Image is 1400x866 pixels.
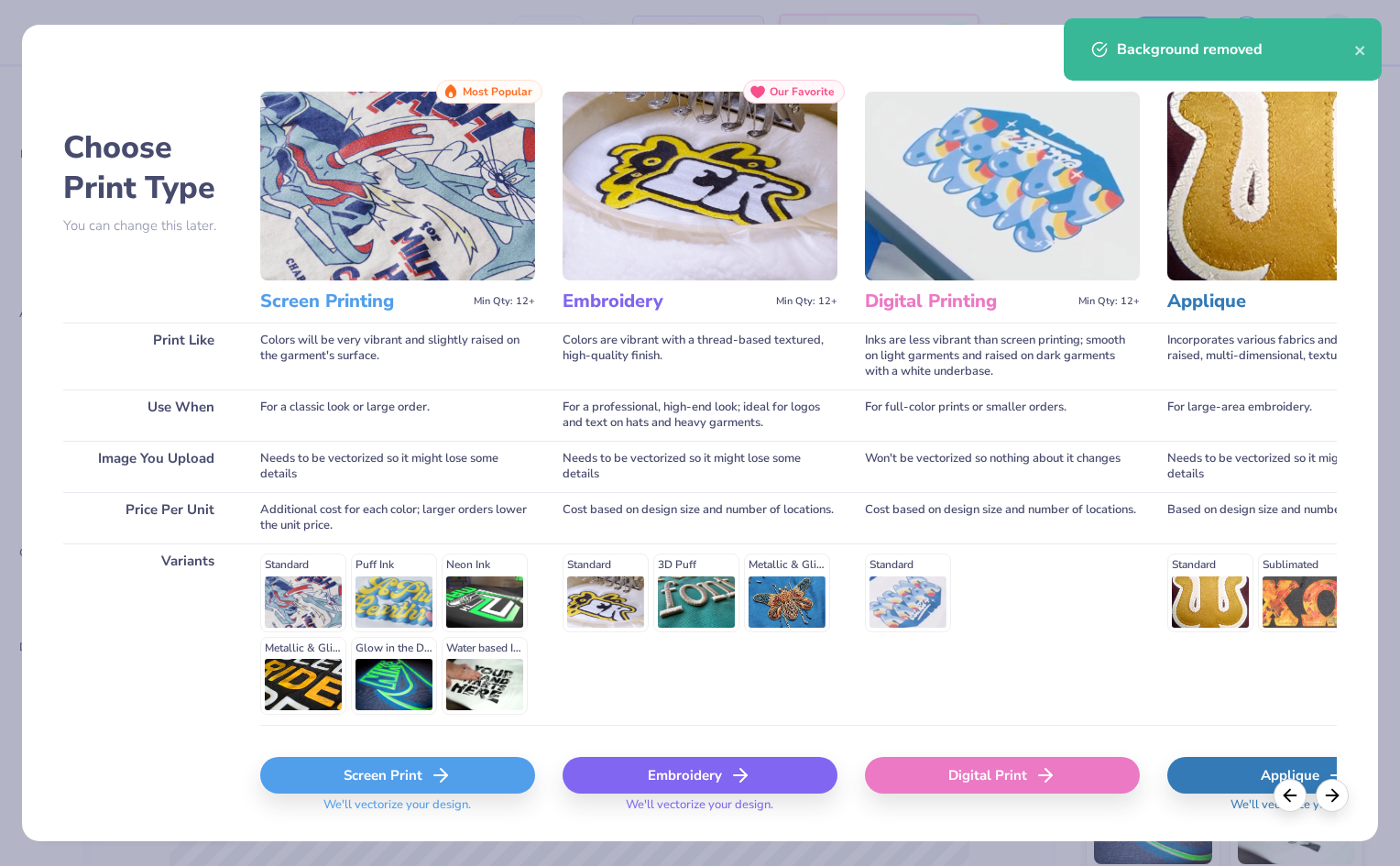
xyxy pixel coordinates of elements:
span: Most Popular [463,85,532,98]
div: Won't be vectorized so nothing about it changes [865,441,1140,492]
div: For full-color prints or smaller orders. [865,389,1140,441]
div: Needs to be vectorized so it might lose some details [563,441,837,492]
div: Background removed [1117,38,1354,60]
div: Image You Upload [63,441,233,492]
h3: Applique [1167,290,1373,313]
img: Embroidery [563,92,837,280]
p: You can change this later. [63,218,233,234]
button: close [1354,38,1367,60]
span: We'll vectorize your design. [618,797,781,824]
div: Colors will be very vibrant and slightly raised on the garment's surface. [260,323,535,389]
div: For a classic look or large order. [260,389,535,441]
div: Digital Print [865,757,1140,794]
h3: Embroidery [563,290,769,313]
img: Screen Printing [260,92,535,280]
div: Additional cost for each color; larger orders lower the unit price. [260,492,535,543]
div: Print Like [63,323,233,389]
h3: Digital Printing [865,290,1071,313]
div: Needs to be vectorized so it might lose some details [260,441,535,492]
span: Our Favorite [770,85,835,98]
span: Min Qty: 12+ [474,295,535,308]
div: Inks are less vibrant than screen printing; smooth on light garments and raised on dark garments ... [865,323,1140,389]
div: For a professional, high-end look; ideal for logos and text on hats and heavy garments. [563,389,837,441]
span: Min Qty: 12+ [1078,295,1140,308]
div: Cost based on design size and number of locations. [865,492,1140,543]
div: Colors are vibrant with a thread-based textured, high-quality finish. [563,323,837,389]
div: Price Per Unit [63,492,233,543]
div: Screen Print [260,757,535,794]
h3: Screen Printing [260,290,466,313]
span: We'll vectorize your design. [1223,797,1385,824]
div: Variants [63,543,233,725]
h2: Choose Print Type [63,127,233,208]
div: Cost based on design size and number of locations. [563,492,837,543]
span: We'll vectorize your design. [316,797,478,824]
span: Min Qty: 12+ [776,295,837,308]
div: Use When [63,389,233,441]
div: Embroidery [563,757,837,794]
img: Digital Printing [865,92,1140,280]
